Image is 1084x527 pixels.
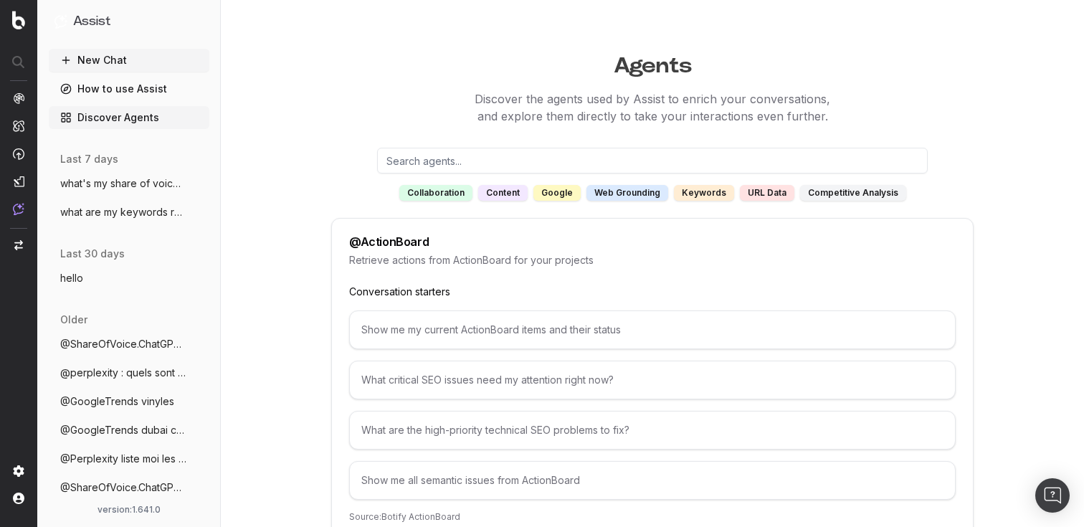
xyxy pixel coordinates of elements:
span: @ShareOfVoice.ChatGPT for "Where can I f [60,337,186,351]
img: Assist [54,14,67,28]
button: hello [49,267,209,290]
span: hello [60,271,83,285]
span: @perplexity : quels sont les vetements l [60,366,186,380]
div: URL data [740,185,794,201]
a: Discover Agents [49,106,209,129]
p: Retrieve actions from ActionBoard for your projects [349,253,956,267]
div: version: 1.641.0 [54,504,204,516]
a: How to use Assist [49,77,209,100]
div: Show me all semantic issues from ActionBoard [349,461,956,500]
button: @perplexity : quels sont les vetements l [49,361,209,384]
img: Activation [13,148,24,160]
p: Discover the agents used by Assist to enrich your conversations, and explore them directly to tak... [221,90,1084,125]
button: what are my keywords rankings for https: [49,201,209,224]
div: collaboration [399,185,472,201]
div: content [478,185,528,201]
div: What critical SEO issues need my attention right now? [349,361,956,399]
img: Setting [13,465,24,477]
p: Conversation starters [349,285,956,299]
button: what's my share of voice on chatgpt for [49,172,209,195]
span: last 7 days [60,152,118,166]
span: what are my keywords rankings for https: [60,205,186,219]
button: @ShareOfVoice.ChatGPT for "Where can I f [49,333,209,356]
div: Show me my current ActionBoard items and their status [349,310,956,349]
button: New Chat [49,49,209,72]
span: @Perplexity liste moi les personnalités [60,452,186,466]
button: @Perplexity liste moi les personnalités [49,447,209,470]
div: google [533,185,581,201]
span: @ShareOfVoice.ChatGPT est-ce que je suis [60,480,186,495]
span: last 30 days [60,247,125,261]
p: Source: Botify ActionBoard [349,511,956,523]
span: what's my share of voice on chatgpt for [60,176,186,191]
button: @GoogleTrends dubai chocolate [49,419,209,442]
img: My account [13,493,24,504]
div: keywords [674,185,734,201]
button: @ShareOfVoice.ChatGPT est-ce que je suis [49,476,209,499]
input: Search agents... [377,148,928,174]
img: Assist [13,203,24,215]
div: What are the high-priority technical SEO problems to fix? [349,411,956,450]
img: Analytics [13,92,24,104]
div: Open Intercom Messenger [1035,478,1070,513]
button: @GoogleTrends vinyles [49,390,209,413]
div: competitive analysis [800,185,906,201]
h1: Agents [221,46,1084,79]
span: @GoogleTrends vinyles [60,394,174,409]
button: Assist [54,11,204,32]
img: Switch project [14,240,23,250]
span: older [60,313,87,327]
img: Botify logo [12,11,25,29]
img: Intelligence [13,120,24,132]
div: @ ActionBoard [349,236,429,247]
span: @GoogleTrends dubai chocolate [60,423,186,437]
div: web grounding [586,185,668,201]
h1: Assist [73,11,110,32]
img: Studio [13,176,24,187]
